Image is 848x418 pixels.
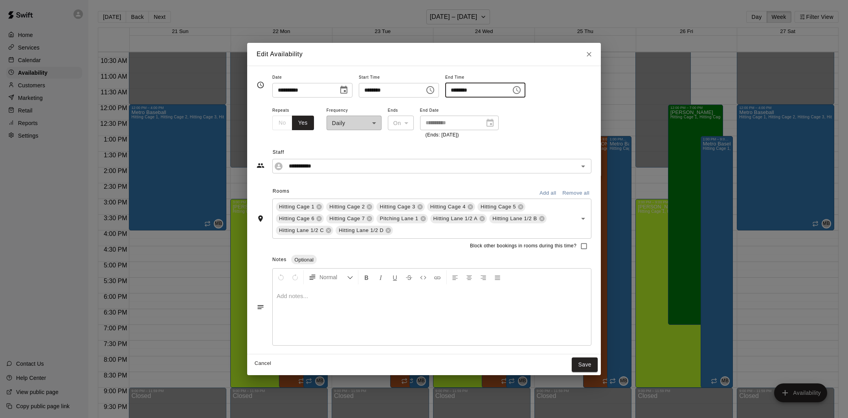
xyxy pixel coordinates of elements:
span: Hitting Cage 2 [326,203,368,211]
button: Format Italics [374,270,387,284]
span: Hitting Lane 1/2 A [430,215,481,223]
button: Justify Align [491,270,504,284]
button: Format Bold [360,270,373,284]
div: Hitting Lane 1/2 C [276,226,333,235]
button: Choose time, selected time is 1:00 PM [422,82,438,98]
span: Hitting Lane 1/2 D [336,226,387,234]
span: Hitting Cage 5 [477,203,519,211]
div: Hitting Cage 2 [326,202,374,212]
span: Hitting Cage 6 [276,215,318,223]
button: Add all [535,187,560,199]
div: Hitting Cage 6 [276,214,324,223]
svg: Staff [257,162,264,169]
button: Open [578,213,589,224]
button: Choose time, selected time is 9:00 PM [509,82,525,98]
span: Date [272,72,352,83]
button: Choose date, selected date is Sep 25, 2025 [336,82,352,98]
div: On [388,116,414,130]
div: outlined button group [272,116,314,130]
span: Hitting Lane 1/2 C [276,226,327,234]
div: Hitting Cage 5 [477,202,525,212]
span: Frequency [327,105,382,116]
button: Remove all [560,187,591,199]
span: Pitching Lane 1 [376,215,421,223]
button: Save [572,357,598,372]
button: Redo [288,270,302,284]
span: Staff [273,146,591,159]
button: Cancel [250,357,275,370]
p: (Ends: [DATE]) [426,131,493,139]
svg: Rooms [257,215,264,223]
span: Hitting Cage 3 [376,203,418,211]
span: Ends [388,105,414,116]
svg: Notes [257,303,264,311]
button: Yes [292,116,314,130]
span: Notes [272,257,286,262]
span: Normal [319,273,347,281]
span: Optional [291,257,316,263]
div: Hitting Lane 1/2 B [489,214,546,223]
button: Center Align [463,270,476,284]
span: End Time [445,72,525,83]
h6: Edit Availability [257,49,303,59]
button: Open [578,161,589,172]
div: Hitting Lane 1/2 D [336,226,393,235]
div: Hitting Lane 1/2 A [430,214,487,223]
div: Hitting Cage 7 [326,214,374,223]
span: Rooms [273,188,290,194]
button: Insert Link [431,270,444,284]
div: Hitting Cage 3 [376,202,424,212]
span: Hitting Cage 7 [326,215,368,223]
button: Insert Code [417,270,430,284]
button: Right Align [477,270,490,284]
div: Hitting Cage 4 [427,202,475,212]
div: Pitching Lane 1 [376,214,428,223]
span: Start Time [359,72,439,83]
button: Format Underline [388,270,402,284]
div: Hitting Cage 1 [276,202,324,212]
span: Hitting Cage 1 [276,203,318,211]
button: Undo [274,270,288,284]
span: Repeats [272,105,320,116]
button: Close [582,47,596,61]
span: Block other bookings in rooms during this time? [470,242,576,250]
span: Hitting Lane 1/2 B [489,215,540,223]
svg: Timing [257,81,264,89]
button: Formatting Options [305,270,356,284]
button: Format Strikethrough [402,270,416,284]
span: Hitting Cage 4 [427,203,469,211]
span: End Date [420,105,499,116]
button: Left Align [448,270,462,284]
